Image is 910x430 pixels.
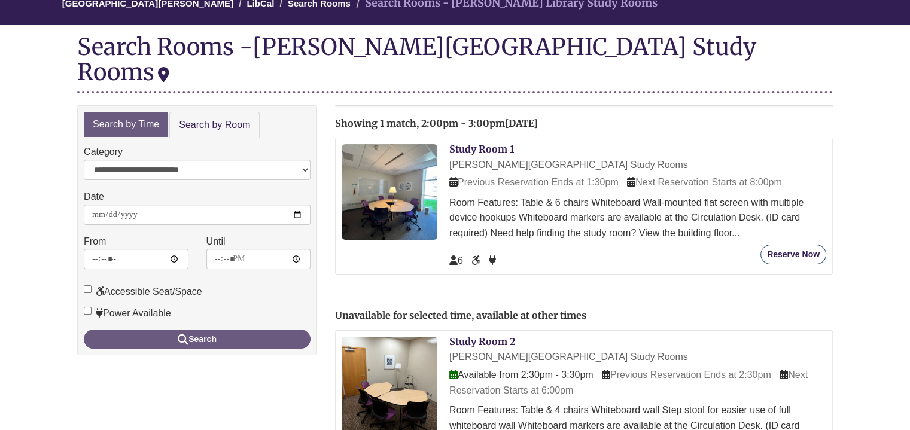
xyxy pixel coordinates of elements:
button: Search [84,330,311,349]
label: Power Available [84,306,171,321]
div: Search Rooms - [77,34,833,93]
span: , 2:00pm - 3:00pm[DATE] [416,117,538,129]
span: Next Reservation Starts at 6:00pm [449,370,808,395]
span: Accessible Seat/Space [471,255,482,266]
span: Previous Reservation Ends at 2:30pm [602,370,771,380]
button: Reserve Now [760,245,826,264]
img: Study Room 1 [342,144,437,240]
label: Category [84,144,123,160]
label: Until [206,234,226,249]
h2: Unavailable for selected time, available at other times [335,310,833,321]
label: Accessible Seat/Space [84,284,202,300]
span: Next Reservation Starts at 8:00pm [627,177,782,187]
a: Search by Room [169,112,260,139]
a: Study Room 1 [449,143,514,155]
span: Available from 2:30pm - 3:30pm [449,370,593,380]
div: [PERSON_NAME][GEOGRAPHIC_DATA] Study Rooms [449,157,826,173]
a: Study Room 2 [449,336,515,347]
div: Room Features: Table & 6 chairs Whiteboard Wall-mounted flat screen with multiple device hookups ... [449,195,826,241]
span: Power Available [489,255,496,266]
span: The capacity of this space [449,255,463,266]
label: From [84,234,106,249]
div: [PERSON_NAME][GEOGRAPHIC_DATA] Study Rooms [77,32,756,86]
input: Power Available [84,307,92,315]
label: Date [84,189,104,205]
div: [PERSON_NAME][GEOGRAPHIC_DATA] Study Rooms [449,349,826,365]
input: Accessible Seat/Space [84,285,92,293]
h2: Showing 1 match [335,118,833,129]
a: Search by Time [84,112,168,138]
span: Previous Reservation Ends at 1:30pm [449,177,619,187]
